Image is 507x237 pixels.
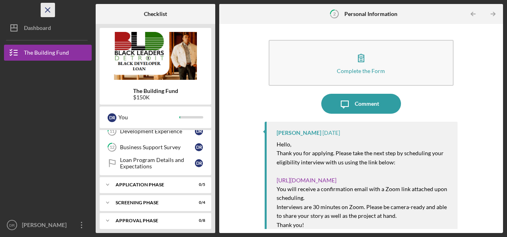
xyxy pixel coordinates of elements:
[116,182,185,187] div: Application Phase
[104,123,207,139] a: 11Development ExperienceDR
[321,94,401,114] button: Comment
[277,203,448,219] mark: Interviews are 30 minutes on Zoom. Please be camera-ready and able to share your story as well as...
[333,11,336,16] tspan: 2
[104,155,207,171] a: Loan Program Details and ExpectationsDR
[4,45,92,61] button: The Building Fund
[269,40,454,86] button: Complete the Form
[110,145,114,150] tspan: 12
[116,200,185,205] div: Screening Phase
[277,177,336,184] a: [URL][DOMAIN_NAME]
[277,150,445,165] mark: Thank you for applying. Please take the next step by scheduling your eligibility interview with u...
[24,45,69,63] div: The Building Fund
[20,217,72,235] div: [PERSON_NAME]
[108,113,116,122] div: D R
[195,159,203,167] div: D R
[195,127,203,135] div: D R
[337,68,385,74] div: Complete the Form
[144,11,167,17] b: Checklist
[110,129,114,134] tspan: 11
[191,200,205,205] div: 0 / 4
[100,32,211,80] img: Product logo
[277,141,291,148] mark: Hello,
[322,130,340,136] time: 2025-08-07 15:12
[133,94,178,101] div: $150K
[120,144,195,150] div: Business Support Survey
[4,217,92,233] button: DR[PERSON_NAME]
[277,130,321,136] div: [PERSON_NAME]
[133,88,178,94] b: The Building Fund
[24,20,51,38] div: Dashboard
[9,223,15,227] text: DR
[120,128,195,134] div: Development Experience
[120,157,195,170] div: Loan Program Details and Expectations
[344,11,397,17] b: Personal Information
[277,221,304,228] mark: Thank you!
[104,139,207,155] a: 12Business Support SurveyDR
[191,218,205,223] div: 0 / 8
[191,182,205,187] div: 0 / 5
[118,111,179,124] div: You
[4,20,92,36] button: Dashboard
[195,143,203,151] div: D R
[277,186,448,201] mark: You will receive a confirmation email with a Zoom link attached upon scheduling.
[355,94,379,114] div: Comment
[116,218,185,223] div: Approval Phase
